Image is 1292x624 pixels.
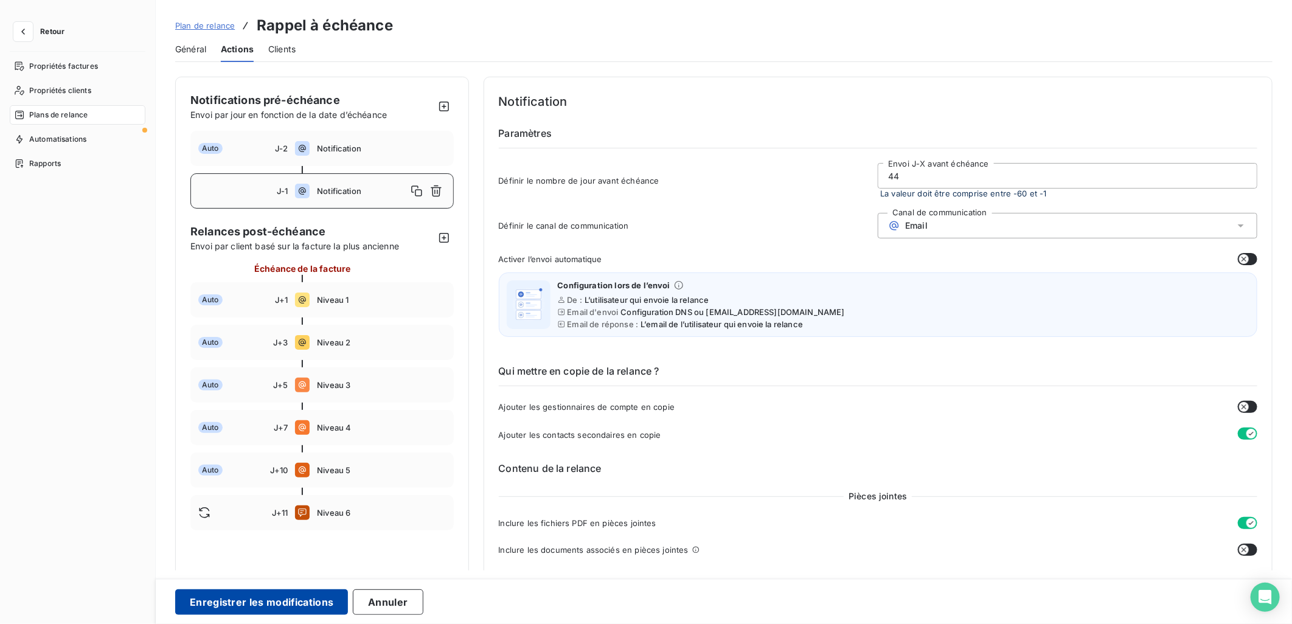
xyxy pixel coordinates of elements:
[221,43,254,55] span: Actions
[10,154,145,173] a: Rapports
[40,28,64,35] span: Retour
[190,240,434,252] span: Envoi par client basé sur la facture la plus ancienne
[353,589,423,615] button: Annuler
[198,422,223,433] span: Auto
[499,518,656,528] span: Inclure les fichiers PDF en pièces jointes
[499,92,1258,111] h4: Notification
[620,307,844,317] span: Configuration DNS ou [EMAIL_ADDRESS][DOMAIN_NAME]
[568,295,583,305] span: De :
[905,221,928,231] span: Email
[175,589,348,615] button: Enregistrer les modifications
[499,126,1258,148] h6: Paramètres
[275,295,288,305] span: J+1
[29,158,61,169] span: Rapports
[273,380,288,390] span: J+5
[317,508,445,518] span: Niveau 6
[878,189,1257,198] span: La valeur doit être comprise entre -60 et -1
[190,109,387,120] span: Envoi par jour en fonction de la date d’échéance
[10,57,145,76] a: Propriétés factures
[270,465,288,475] span: J+10
[273,338,288,347] span: J+3
[585,295,709,305] span: L’utilisateur qui envoie la relance
[277,186,288,196] span: J-1
[175,43,206,55] span: Général
[317,423,445,432] span: Niveau 4
[29,109,88,120] span: Plans de relance
[29,134,86,145] span: Automatisations
[190,223,434,240] span: Relances post-échéance
[499,430,661,440] span: Ajouter les contacts secondaires en copie
[257,15,393,36] h3: Rappel à échéance
[175,19,235,32] a: Plan de relance
[198,143,223,154] span: Auto
[254,262,350,275] span: Échéance de la facture
[10,22,74,41] button: Retour
[317,144,445,153] span: Notification
[499,545,689,555] span: Inclure les documents associés en pièces jointes
[558,280,670,290] span: Configuration lors de l’envoi
[317,295,445,305] span: Niveau 1
[274,423,288,432] span: J+7
[268,43,296,55] span: Clients
[499,221,878,231] span: Définir le canal de communication
[198,337,223,348] span: Auto
[499,364,1258,386] h6: Qui mettre en copie de la relance ?
[272,508,288,518] span: J+11
[568,307,619,317] span: Email d'envoi
[29,61,98,72] span: Propriétés factures
[317,338,445,347] span: Niveau 2
[641,319,803,329] span: L’email de l’utilisateur qui envoie la relance
[190,94,340,106] span: Notifications pré-échéance
[10,130,145,149] a: Automatisations
[568,319,639,329] span: Email de réponse :
[499,176,878,185] span: Définir le nombre de jour avant échéance
[317,380,445,390] span: Niveau 3
[198,380,223,390] span: Auto
[509,285,548,324] img: illustration helper email
[175,21,235,30] span: Plan de relance
[198,465,223,476] span: Auto
[29,85,91,96] span: Propriétés clients
[198,294,223,305] span: Auto
[317,186,406,196] span: Notification
[1251,583,1280,612] div: Open Intercom Messenger
[499,254,602,264] span: Activer l’envoi automatique
[499,402,675,412] span: Ajouter les gestionnaires de compte en copie
[317,465,445,475] span: Niveau 5
[10,105,145,125] a: Plans de relance
[10,81,145,100] a: Propriétés clients
[844,490,912,502] span: Pièces jointes
[499,461,1258,476] h6: Contenu de la relance
[275,144,288,153] span: J-2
